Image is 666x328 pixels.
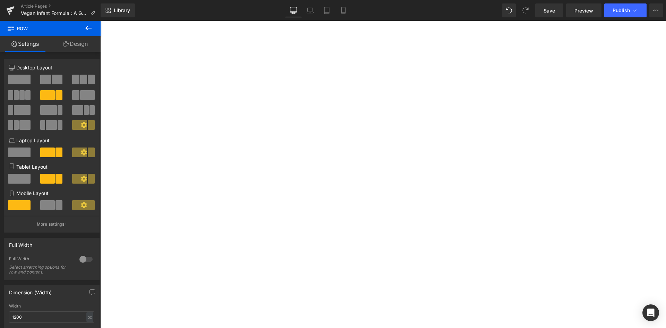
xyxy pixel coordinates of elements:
input: auto [9,311,94,323]
p: Mobile Layout [9,190,94,197]
div: Open Intercom Messenger [642,304,659,321]
span: Preview [574,7,593,14]
a: Mobile [335,3,352,17]
p: More settings [37,221,65,227]
p: Laptop Layout [9,137,94,144]
button: More [649,3,663,17]
span: Row [7,21,76,36]
span: Vegan Infant Formula : A Guide to Sprout's Organic [21,10,87,16]
span: Library [114,7,130,14]
button: Publish [604,3,647,17]
div: Full Width [9,256,72,263]
button: Redo [519,3,532,17]
p: Desktop Layout [9,64,94,71]
p: Tablet Layout [9,163,94,170]
a: New Library [101,3,135,17]
a: Desktop [285,3,302,17]
button: More settings [4,216,99,232]
div: Select stretching options for row and content. [9,265,71,275]
span: Save [544,7,555,14]
a: Design [50,36,101,52]
a: Preview [566,3,601,17]
div: Width [9,304,94,309]
div: Full Width [9,238,32,248]
a: Tablet [318,3,335,17]
button: Undo [502,3,516,17]
a: Laptop [302,3,318,17]
a: Article Pages [21,3,101,9]
div: px [86,312,93,322]
span: Publish [613,8,630,13]
div: Dimension (Width) [9,286,52,295]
